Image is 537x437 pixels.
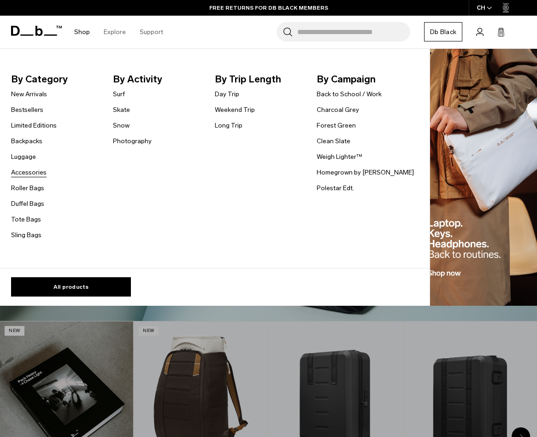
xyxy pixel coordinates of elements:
a: Snow [113,121,130,130]
a: Support [140,16,163,48]
a: Duffel Bags [11,199,44,209]
a: Forest Green [317,121,356,130]
a: Day Trip [215,89,239,99]
a: Weekend Trip [215,105,255,115]
a: All products [11,277,131,297]
a: Charcoal Grey [317,105,359,115]
a: Long Trip [215,121,242,130]
nav: Main Navigation [67,16,170,48]
a: Skate [113,105,130,115]
a: Backpacks [11,136,42,146]
img: Db [430,49,537,306]
a: Tote Bags [11,215,41,224]
a: FREE RETURNS FOR DB BLACK MEMBERS [209,4,328,12]
a: Explore [104,16,126,48]
a: Homegrown by [PERSON_NAME] [317,168,414,177]
a: Db Black [424,22,462,41]
a: Photography [113,136,152,146]
a: Polestar Edt. [317,183,354,193]
span: By Category [11,72,108,87]
a: Bestsellers [11,105,43,115]
a: New Arrivals [11,89,47,99]
span: By Activity [113,72,210,87]
a: Surf [113,89,125,99]
a: Luggage [11,152,36,162]
span: By Trip Length [215,72,312,87]
a: Clean Slate [317,136,350,146]
a: Weigh Lighter™ [317,152,362,162]
span: By Campaign [317,72,414,87]
a: Sling Bags [11,230,41,240]
a: Limited Editions [11,121,57,130]
a: Accessories [11,168,47,177]
a: Roller Bags [11,183,44,193]
a: Back to School / Work [317,89,382,99]
a: Shop [74,16,90,48]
